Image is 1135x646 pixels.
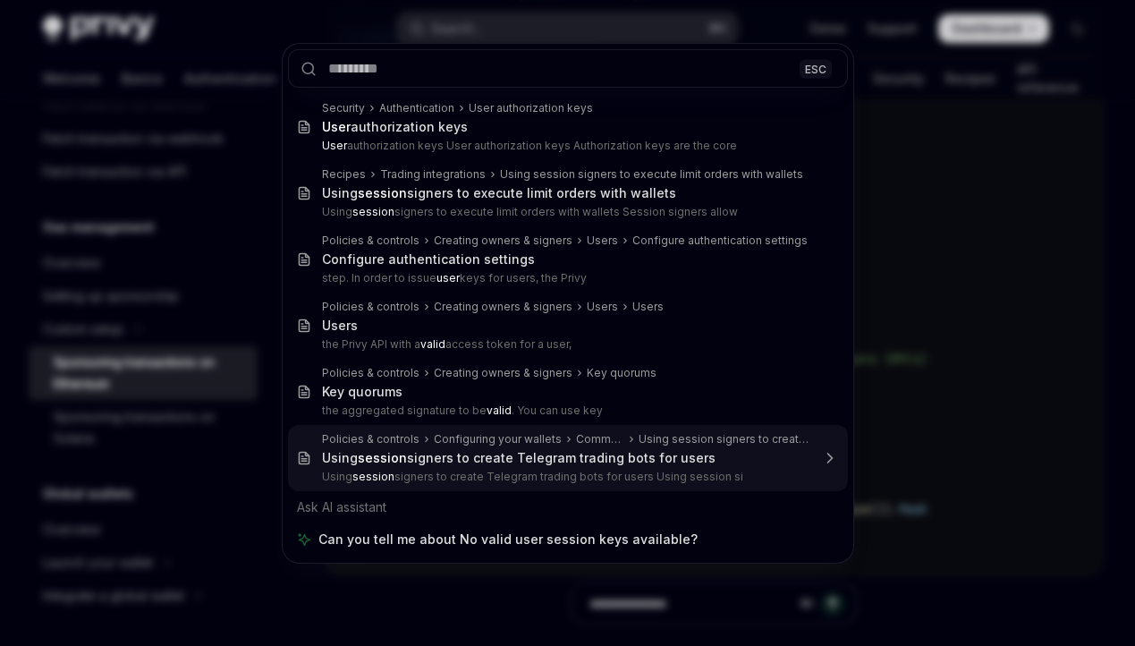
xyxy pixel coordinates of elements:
[632,234,808,248] div: Configure authentication settings
[352,470,394,483] b: session
[322,450,716,466] div: Using signers to create Telegram trading bots for users
[436,271,460,285] b: user
[288,491,848,523] div: Ask AI assistant
[469,101,593,115] div: User authorization keys
[587,300,618,314] div: Users
[322,234,419,248] div: Policies & controls
[420,337,445,351] b: valid
[322,366,419,380] div: Policies & controls
[322,470,810,484] p: Using signers to create Telegram trading bots for users Using session si
[380,167,486,182] div: Trading integrations
[632,300,664,314] div: Users
[322,384,402,400] div: Key quorums
[322,251,535,268] div: Configure authentication settings
[322,205,810,219] p: Using signers to execute limit orders with wallets Session signers allow
[434,234,572,248] div: Creating owners & signers
[800,59,832,78] div: ESC
[322,119,468,135] div: authorization keys
[322,337,810,352] p: the Privy API with a access token for a user,
[322,271,810,285] p: step. In order to issue keys for users, the Privy
[487,404,512,417] b: valid
[322,185,676,201] div: Using signers to execute limit orders with wallets
[639,432,809,446] div: Using session signers to create Telegram trading bots for users
[576,432,625,446] div: Common use cases
[358,450,407,465] b: session
[322,139,810,153] p: authorization keys User authorization keys Authorization keys are the core
[434,432,562,446] div: Configuring your wallets
[322,432,419,446] div: Policies & controls
[322,139,347,152] b: User
[434,300,572,314] div: Creating owners & signers
[322,167,366,182] div: Recipes
[322,404,810,418] p: the aggregated signature to be . You can use key
[322,300,419,314] div: Policies & controls
[322,318,358,334] div: Users
[322,119,351,134] b: User
[358,185,407,200] b: session
[587,366,656,380] div: Key quorums
[379,101,454,115] div: Authentication
[587,234,618,248] div: Users
[434,366,572,380] div: Creating owners & signers
[318,531,698,548] span: Can you tell me about No valid user session keys available?
[322,101,365,115] div: Security
[500,167,803,182] div: Using session signers to execute limit orders with wallets
[352,205,394,218] b: session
